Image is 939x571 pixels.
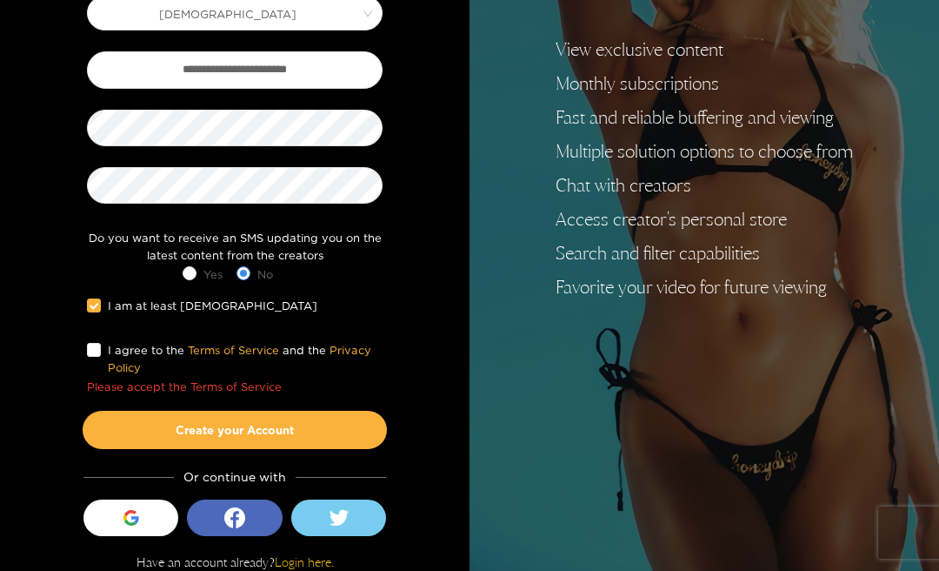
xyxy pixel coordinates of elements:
[101,341,383,377] span: I agree to the and the
[83,411,387,449] button: Create your Account
[556,209,853,230] li: Access creator's personal store
[87,378,383,395] div: Please accept the Terms of Service
[556,39,853,60] li: View exclusive content
[556,141,853,162] li: Multiple solution options to choose from
[188,344,279,356] a: Terms of Service
[101,297,324,314] span: I am at least [DEMOGRAPHIC_DATA]
[275,554,334,569] a: Login here.
[196,265,230,283] span: Yes
[137,554,334,571] p: Have an account already?
[250,265,280,283] span: No
[556,73,853,94] li: Monthly subscriptions
[556,277,853,298] li: Favorite your video for future viewing
[83,467,387,487] div: Or continue with
[88,1,382,25] span: Male
[556,243,853,264] li: Search and filter capabilities
[556,175,853,196] li: Chat with creators
[83,229,387,265] div: Do you want to receive an SMS updating you on the latest content from the creators
[556,107,853,128] li: Fast and reliable buffering and viewing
